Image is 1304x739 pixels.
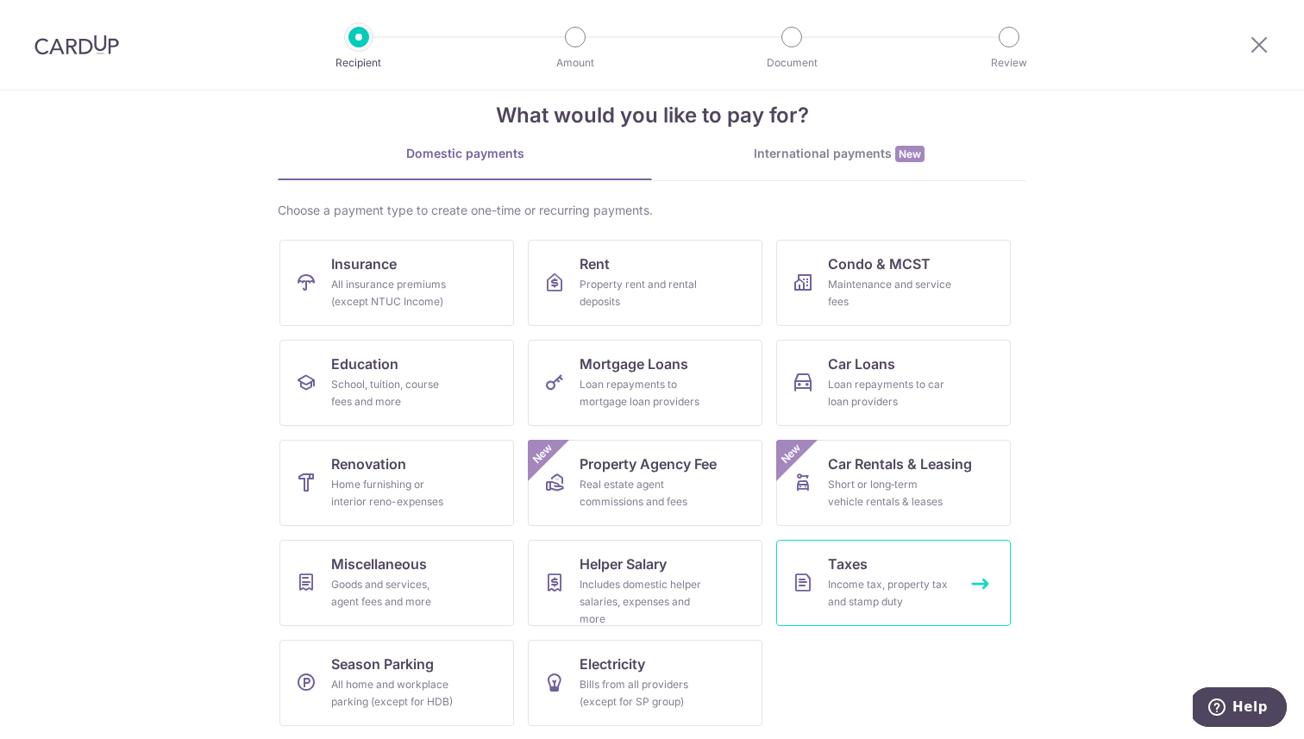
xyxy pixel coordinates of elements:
span: Rent [580,254,610,274]
span: New [895,146,925,162]
span: Renovation [331,454,406,474]
a: RentProperty rent and rental deposits [528,240,762,326]
span: Helper Salary [580,554,667,574]
div: Real estate agent commissions and fees [580,476,704,510]
div: Income tax, property tax and stamp duty [828,576,952,611]
img: CardUp [34,34,119,55]
span: Electricity [580,654,645,674]
span: Mortgage Loans [580,354,688,374]
span: Car Loans [828,354,895,374]
span: Season Parking [331,654,434,674]
p: Amount [511,54,639,72]
div: Domestic payments [278,145,652,162]
a: Helper SalaryIncludes domestic helper salaries, expenses and more [528,540,762,626]
a: Property Agency FeeReal estate agent commissions and feesNew [528,440,762,526]
div: Choose a payment type to create one-time or recurring payments. [278,202,1026,219]
a: TaxesIncome tax, property tax and stamp duty [776,540,1011,626]
div: Loan repayments to mortgage loan providers [580,376,704,410]
p: Review [945,54,1073,72]
div: International payments [652,145,1026,163]
a: Car Rentals & LeasingShort or long‑term vehicle rentals & leasesNew [776,440,1011,526]
div: School, tuition, course fees and more [331,376,455,410]
span: Insurance [331,254,397,274]
a: ElectricityBills from all providers (except for SP group) [528,640,762,726]
div: Maintenance and service fees [828,276,952,310]
iframe: Opens a widget where you can find more information [1193,687,1287,730]
div: Goods and services, agent fees and more [331,576,455,611]
span: Help [40,12,75,28]
a: MiscellaneousGoods and services, agent fees and more [279,540,514,626]
div: All insurance premiums (except NTUC Income) [331,276,455,310]
a: Mortgage LoansLoan repayments to mortgage loan providers [528,340,762,426]
a: Season ParkingAll home and workplace parking (except for HDB) [279,640,514,726]
span: Condo & MCST [828,254,931,274]
span: New [777,440,806,468]
a: Condo & MCSTMaintenance and service fees [776,240,1011,326]
div: Loan repayments to car loan providers [828,376,952,410]
a: InsuranceAll insurance premiums (except NTUC Income) [279,240,514,326]
a: RenovationHome furnishing or interior reno-expenses [279,440,514,526]
p: Document [728,54,856,72]
p: Recipient [295,54,423,72]
span: Education [331,354,398,374]
div: Short or long‑term vehicle rentals & leases [828,476,952,510]
span: Property Agency Fee [580,454,717,474]
div: Includes domestic helper salaries, expenses and more [580,576,704,628]
div: Bills from all providers (except for SP group) [580,676,704,711]
a: EducationSchool, tuition, course fees and more [279,340,514,426]
div: Home furnishing or interior reno-expenses [331,476,455,510]
div: Property rent and rental deposits [580,276,704,310]
span: Car Rentals & Leasing [828,454,972,474]
a: Car LoansLoan repayments to car loan providers [776,340,1011,426]
span: Miscellaneous [331,554,427,574]
span: Taxes [828,554,868,574]
div: All home and workplace parking (except for HDB) [331,676,455,711]
span: New [529,440,557,468]
h4: What would you like to pay for? [278,100,1026,131]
